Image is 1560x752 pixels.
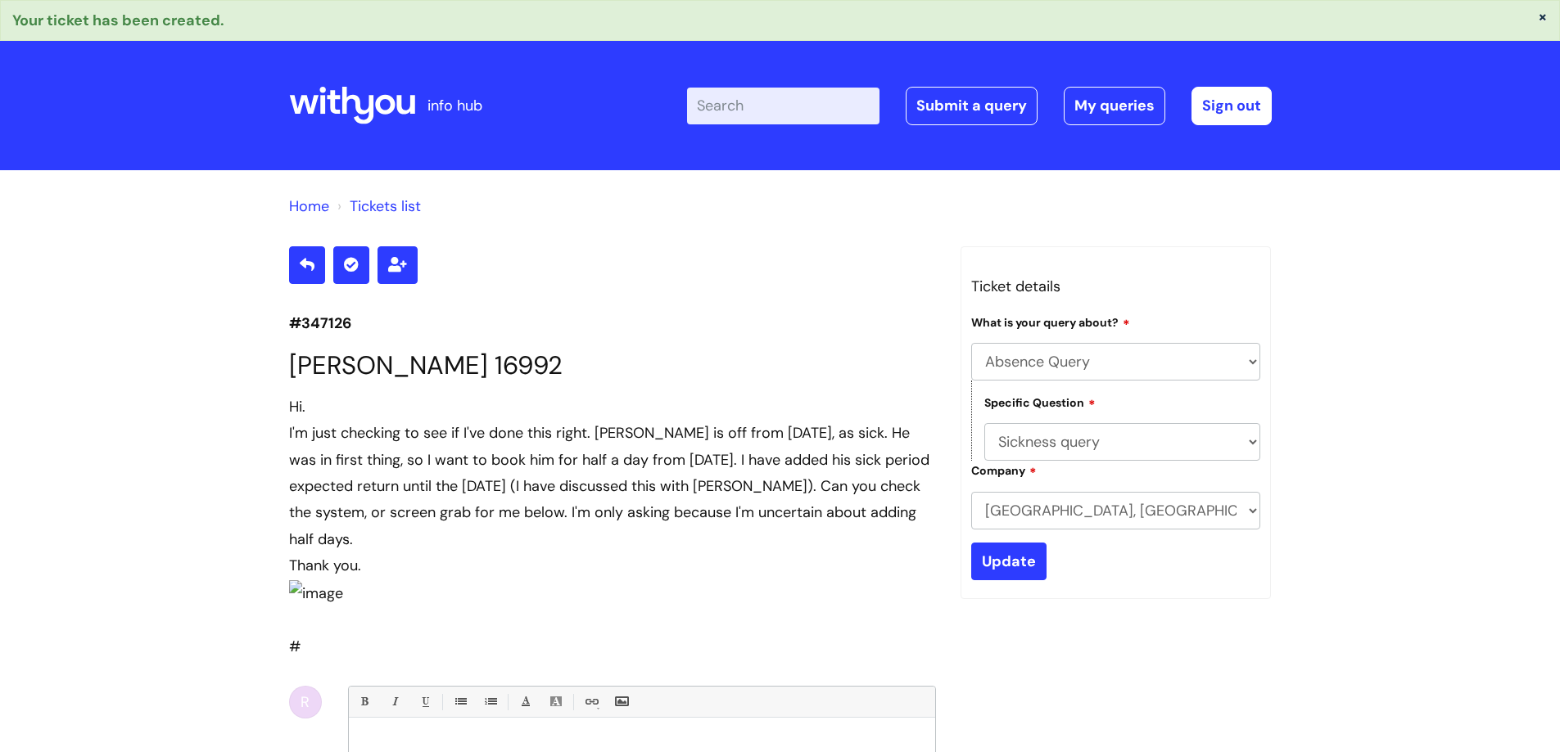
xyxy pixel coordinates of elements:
[289,196,329,216] a: Home
[1064,87,1165,124] a: My queries
[289,310,936,336] p: #347126
[289,394,936,660] div: #
[971,273,1261,299] h3: Ticket details
[515,691,536,712] a: Font Color
[971,462,1037,478] label: Company
[289,686,322,718] div: R
[611,691,631,712] a: Insert Image...
[289,552,936,579] div: Thank you.
[289,420,936,552] div: I'm just checking to see if I've done this right. [PERSON_NAME] is off from [DATE], as sick. He w...
[354,691,374,712] a: Bold (Ctrl-B)
[450,691,470,712] a: • Unordered List (Ctrl-Shift-7)
[687,88,879,124] input: Search
[289,350,936,381] h1: [PERSON_NAME] 16992
[906,87,1038,124] a: Submit a query
[687,87,1272,124] div: | -
[1191,87,1272,124] a: Sign out
[333,193,421,219] li: Tickets list
[427,92,482,119] p: info hub
[289,193,329,219] li: Solution home
[971,543,1047,580] input: Update
[289,580,343,606] img: image
[545,691,566,712] a: Back Color
[1538,9,1548,24] button: ×
[289,394,936,420] div: Hi.
[384,691,405,712] a: Italic (Ctrl-I)
[971,313,1130,330] label: What is your query about?
[350,196,421,216] a: Tickets list
[414,691,435,712] a: Underline(Ctrl-U)
[480,691,500,712] a: 1. Ordered List (Ctrl-Shift-8)
[581,691,601,712] a: Link
[984,394,1096,410] label: Specific Question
